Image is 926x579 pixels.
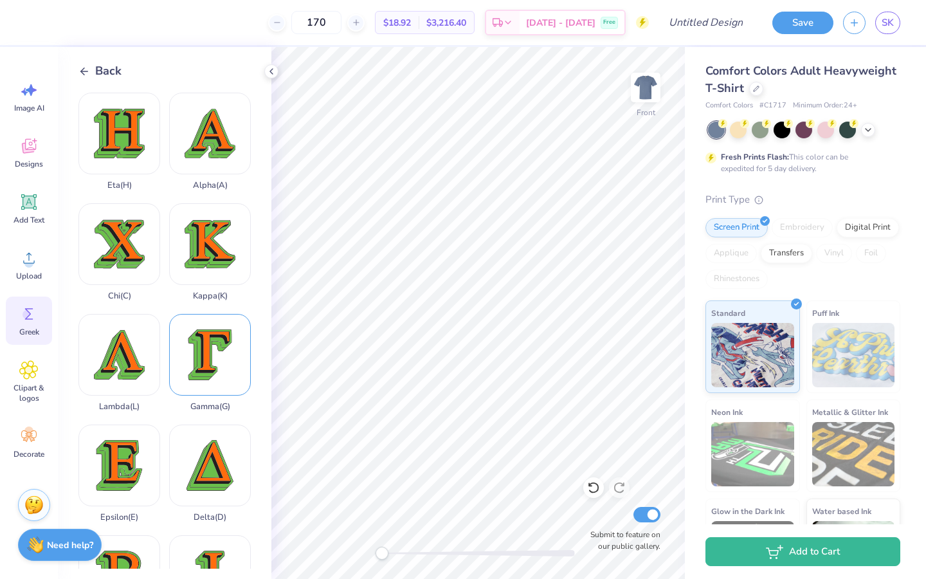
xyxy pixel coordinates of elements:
div: Delta ( D ) [194,513,226,522]
span: Comfort Colors [705,100,753,111]
span: SK [882,15,894,30]
img: Front [633,75,658,100]
div: Rhinestones [705,270,768,289]
span: Water based Ink [812,504,871,518]
strong: Need help? [47,539,93,551]
span: Upload [16,271,42,281]
button: Add to Cart [705,537,900,566]
span: Add Text [14,215,44,225]
span: Minimum Order: 24 + [793,100,857,111]
div: Applique [705,244,757,263]
span: Free [603,18,615,27]
span: Designs [15,159,43,169]
div: Digital Print [837,218,899,237]
div: This color can be expedited for 5 day delivery. [721,151,879,174]
img: Metallic & Glitter Ink [812,422,895,486]
label: Submit to feature on our public gallery. [583,529,660,552]
div: Epsilon ( E ) [100,513,138,522]
span: # C1717 [759,100,786,111]
span: $3,216.40 [426,16,466,30]
div: Front [637,107,655,118]
span: Back [95,62,122,80]
div: Accessibility label [376,547,388,560]
div: Screen Print [705,218,768,237]
button: Save [772,12,833,34]
div: Eta ( H ) [107,181,132,190]
div: Print Type [705,192,900,207]
a: SK [875,12,900,34]
img: Standard [711,323,794,387]
div: Lambda ( L ) [99,402,140,412]
div: Gamma ( G ) [190,402,230,412]
div: Kappa ( K ) [193,291,228,301]
span: Clipart & logos [8,383,50,403]
span: Decorate [14,449,44,459]
div: Embroidery [772,218,833,237]
div: Transfers [761,244,812,263]
span: Puff Ink [812,306,839,320]
span: Comfort Colors Adult Heavyweight T-Shirt [705,63,896,96]
span: Standard [711,306,745,320]
span: Glow in the Dark Ink [711,504,785,518]
div: Foil [856,244,886,263]
span: Neon Ink [711,405,743,419]
span: Greek [19,327,39,337]
span: $18.92 [383,16,411,30]
div: Chi ( C ) [108,291,131,301]
span: [DATE] - [DATE] [526,16,595,30]
img: Neon Ink [711,422,794,486]
div: Vinyl [816,244,852,263]
input: – – [291,11,341,34]
img: Puff Ink [812,323,895,387]
span: Metallic & Glitter Ink [812,405,888,419]
strong: Fresh Prints Flash: [721,152,789,162]
div: Alpha ( A ) [193,181,228,190]
input: Untitled Design [658,10,753,35]
span: Image AI [14,103,44,113]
